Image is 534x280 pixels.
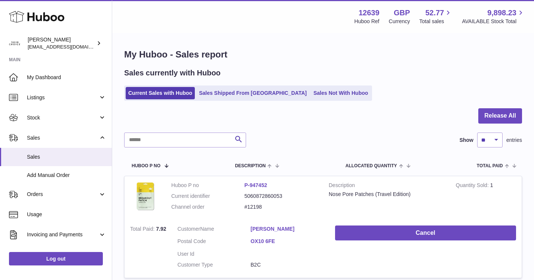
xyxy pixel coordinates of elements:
span: Invoicing and Payments [27,231,98,238]
span: AVAILABLE Stock Total [462,18,525,25]
div: Nose Pore Patches (Travel Edition) [329,191,445,198]
span: Orders [27,191,98,198]
a: [PERSON_NAME] [251,225,324,233]
dd: 5060872860053 [245,193,318,200]
td: 1 [450,176,522,220]
span: Total sales [419,18,452,25]
h1: My Huboo - Sales report [124,49,522,60]
dt: Customer Type [178,261,251,268]
dt: Huboo P no [171,182,245,189]
span: 7.92 [156,226,166,232]
span: Listings [27,94,98,101]
span: entries [506,137,522,144]
span: [EMAIL_ADDRESS][DOMAIN_NAME] [28,44,110,50]
img: admin@skinchoice.com [9,38,20,49]
span: Stock [27,114,98,121]
span: Total paid [477,164,503,168]
a: Current Sales with Huboo [126,87,195,99]
label: Show [460,137,473,144]
strong: Quantity Sold [456,182,490,190]
a: Sales Shipped From [GEOGRAPHIC_DATA] [196,87,309,99]
a: OX10 6FE [251,238,324,245]
span: 52.77 [425,8,444,18]
dt: Current identifier [171,193,245,200]
span: Huboo P no [132,164,160,168]
span: Add Manual Order [27,172,106,179]
button: Cancel [335,225,516,241]
strong: Description [329,182,445,191]
span: Sales [27,134,98,141]
span: Description [235,164,266,168]
dt: Name [178,225,251,234]
span: 9,898.23 [487,8,516,18]
span: Customer [178,226,200,232]
div: Huboo Ref [355,18,380,25]
button: Release All [478,108,522,124]
dt: User Id [178,251,251,258]
div: [PERSON_NAME] [28,36,95,50]
dt: Postal Code [178,238,251,247]
dd: #12198 [245,203,318,211]
a: P-947452 [245,182,267,188]
a: Sales Not With Huboo [311,87,371,99]
a: 9,898.23 AVAILABLE Stock Total [462,8,525,25]
a: 52.77 Total sales [419,8,452,25]
span: ALLOCATED Quantity [346,164,397,168]
strong: 12639 [359,8,380,18]
a: Log out [9,252,103,265]
dd: B2C [251,261,324,268]
img: 1707491060.jpg [130,182,160,212]
span: Usage [27,211,106,218]
strong: GBP [394,8,410,18]
span: Sales [27,153,106,161]
h2: Sales currently with Huboo [124,68,221,78]
span: My Dashboard [27,74,106,81]
div: Currency [389,18,410,25]
strong: Total Paid [130,226,156,234]
dt: Channel order [171,203,245,211]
